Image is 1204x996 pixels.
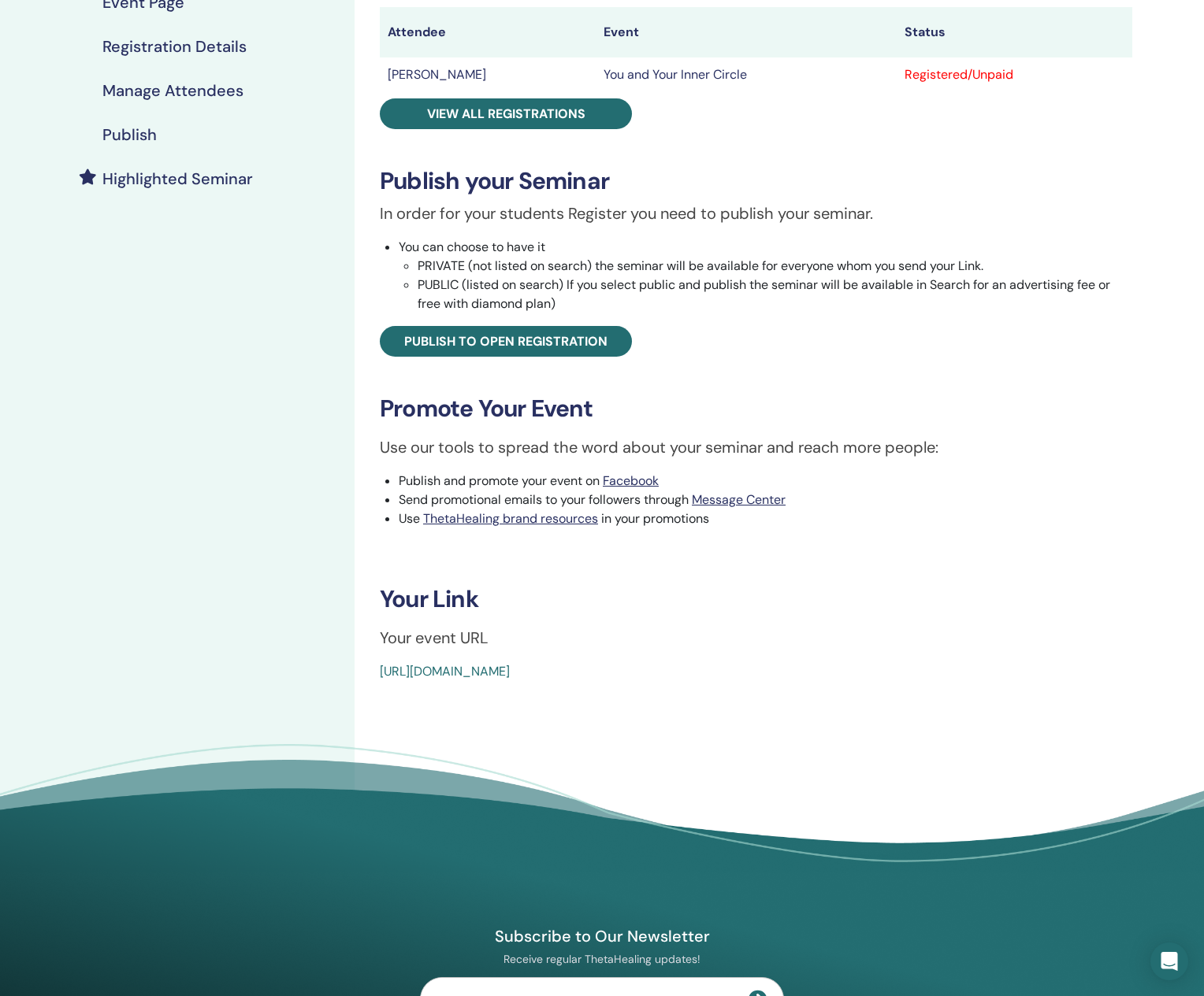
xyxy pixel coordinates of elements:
h4: Subscribe to Our Newsletter [420,926,784,946]
li: You can choose to have it [399,238,1132,313]
h3: Your Link [380,585,1132,613]
span: View all registrations [427,106,585,122]
span: Publish to open registration [404,333,608,350]
li: PRIVATE (not listed on search) the seminar will be available for everyone whom you send your Link. [418,257,1132,276]
p: Receive regular ThetaHealing updates! [420,952,784,966]
th: Attendee [380,7,596,57]
h3: Promote Your Event [380,394,1132,423]
a: [URL][DOMAIN_NAME] [380,663,510,679]
p: Your event URL [380,626,1132,650]
h3: Publish your Seminar [380,167,1132,195]
li: Publish and promote your event on [399,472,1132,491]
a: Facebook [603,472,659,489]
h4: Manage Attendees [102,81,243,100]
div: Open Intercom Messenger [1150,942,1188,980]
th: Status [897,7,1132,57]
div: Registered/Unpaid [905,65,1124,84]
li: PUBLIC (listed on search) If you select public and publish the seminar will be available in Searc... [418,276,1132,313]
p: In order for your students Register you need to publish your seminar. [380,202,1132,225]
h4: Publish [102,125,157,144]
h4: Highlighted Seminar [102,169,253,188]
a: View all registrations [380,98,632,129]
p: Use our tools to spread the word about your seminar and reach more people: [380,435,1132,459]
a: ThetaHealing brand resources [423,510,598,527]
li: Use in your promotions [399,509,1132,528]
td: [PERSON_NAME] [380,57,596,92]
h4: Registration Details [102,37,247,56]
li: Send promotional emails to your followers through [399,491,1132,509]
th: Event [596,7,897,57]
td: You and Your Inner Circle [596,57,897,92]
a: Publish to open registration [380,326,632,357]
a: Message Center [692,491,786,508]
